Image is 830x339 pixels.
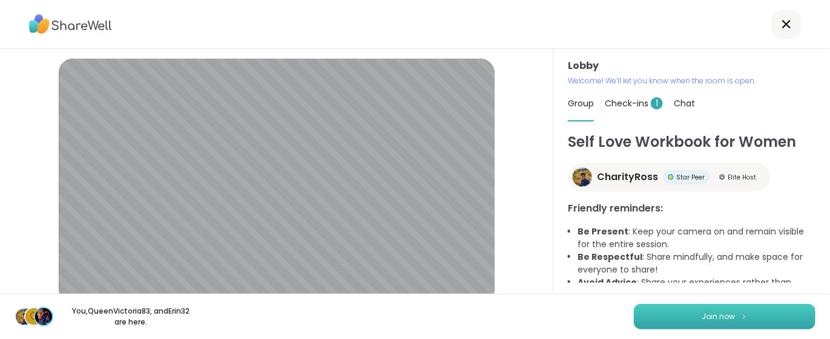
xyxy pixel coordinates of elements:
span: Q [30,309,38,324]
img: ShareWell Logomark [740,313,748,320]
span: Elite Host [728,173,756,182]
span: Join now [702,311,736,322]
p: Welcome! We’ll let you know when the room is open. [568,76,815,86]
h3: Friendly reminders: [568,201,815,216]
img: Star Peer [668,174,674,180]
span: CharityRoss [597,170,658,184]
p: You, QueenVictoria83 , and Erin32 are here. [63,306,199,328]
img: CharityRoss [16,308,33,325]
span: Check-ins [605,97,663,109]
button: Join now [634,304,815,329]
img: CharityRoss [573,167,592,187]
img: Erin32 [35,308,52,325]
img: Elite Host [719,174,725,180]
span: Chat [674,97,695,109]
b: Be Respectful [578,251,642,263]
img: ShareWell Logo [29,10,112,38]
h1: Self Love Workbook for Women [568,131,815,153]
li: : Share mindfully, and make space for everyone to share! [578,251,815,276]
span: 1 [651,97,663,109]
b: Be Present [578,225,628,237]
span: Star Peer [676,173,705,182]
li: : Share your experiences rather than advice, as peers are not mental health professionals. [578,276,815,302]
span: Group [568,97,594,109]
h3: Lobby [568,59,815,73]
b: Avoid Advice [578,276,637,288]
a: CharityRossCharityRossStar PeerStar PeerElite HostElite Host [568,163,771,192]
li: : Keep your camera on and remain visible for the entire session. [578,225,815,251]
